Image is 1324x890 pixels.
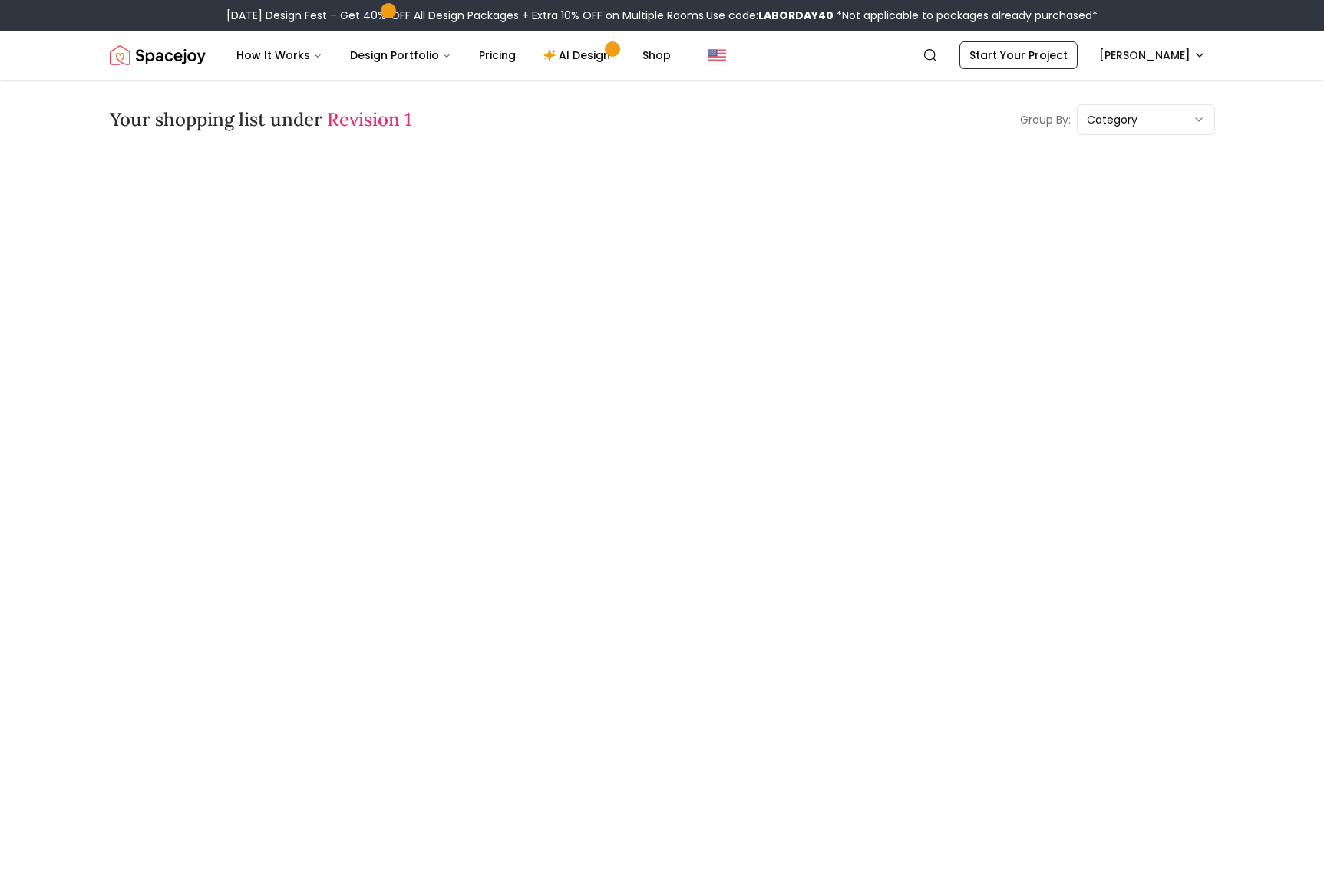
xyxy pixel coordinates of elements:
[531,40,627,71] a: AI Design
[1020,112,1071,127] p: Group By:
[224,40,335,71] button: How It Works
[758,8,834,23] b: LABORDAY40
[959,41,1078,69] a: Start Your Project
[110,107,411,132] h3: Your shopping list under
[110,31,1215,80] nav: Global
[630,40,683,71] a: Shop
[467,40,528,71] a: Pricing
[706,8,834,23] span: Use code:
[224,40,683,71] nav: Main
[327,107,411,131] span: Revision 1
[708,46,726,64] img: United States
[226,8,1098,23] div: [DATE] Design Fest – Get 40% OFF All Design Packages + Extra 10% OFF on Multiple Rooms.
[834,8,1098,23] span: *Not applicable to packages already purchased*
[338,40,464,71] button: Design Portfolio
[110,40,206,71] a: Spacejoy
[110,40,206,71] img: Spacejoy Logo
[1090,41,1215,69] button: [PERSON_NAME]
